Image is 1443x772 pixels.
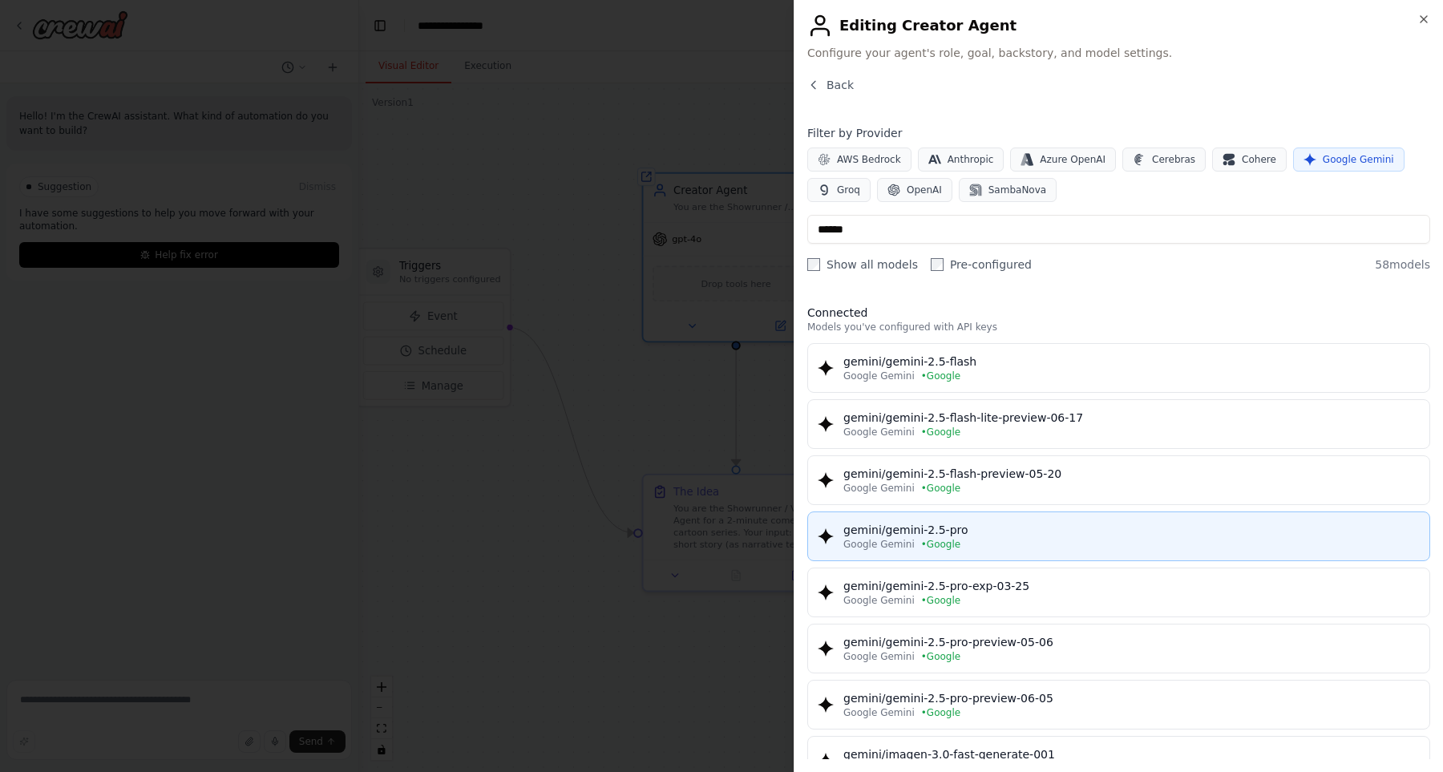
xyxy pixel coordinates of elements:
[1122,148,1206,172] button: Cerebras
[907,184,942,196] span: OpenAI
[807,343,1430,393] button: gemini/gemini-2.5-flashGoogle Gemini•Google
[837,153,901,166] span: AWS Bedrock
[988,184,1046,196] span: SambaNova
[807,258,820,271] input: Show all models
[837,184,860,196] span: Groq
[921,594,960,607] span: • Google
[807,45,1430,61] span: Configure your agent's role, goal, backstory, and model settings.
[807,178,871,202] button: Groq
[843,466,1420,482] div: gemini/gemini-2.5-flash-preview-05-20
[843,746,1420,762] div: gemini/imagen-3.0-fast-generate-001
[921,650,960,663] span: • Google
[959,178,1057,202] button: SambaNova
[843,522,1420,538] div: gemini/gemini-2.5-pro
[931,258,944,271] input: Pre-configured
[807,305,1430,321] h3: Connected
[843,594,915,607] span: Google Gemini
[807,680,1430,730] button: gemini/gemini-2.5-pro-preview-06-05Google Gemini•Google
[807,455,1430,505] button: gemini/gemini-2.5-flash-preview-05-20Google Gemini•Google
[1242,153,1276,166] span: Cohere
[1323,153,1394,166] span: Google Gemini
[807,125,1430,141] h4: Filter by Provider
[843,690,1420,706] div: gemini/gemini-2.5-pro-preview-06-05
[921,482,960,495] span: • Google
[843,426,915,439] span: Google Gemini
[1040,153,1105,166] span: Azure OpenAI
[843,578,1420,594] div: gemini/gemini-2.5-pro-exp-03-25
[807,568,1430,617] button: gemini/gemini-2.5-pro-exp-03-25Google Gemini•Google
[827,77,854,93] span: Back
[921,370,960,382] span: • Google
[807,511,1430,561] button: gemini/gemini-2.5-proGoogle Gemini•Google
[807,148,911,172] button: AWS Bedrock
[807,257,918,273] label: Show all models
[843,370,915,382] span: Google Gemini
[1293,148,1405,172] button: Google Gemini
[921,706,960,719] span: • Google
[921,426,960,439] span: • Google
[843,650,915,663] span: Google Gemini
[1152,153,1195,166] span: Cerebras
[931,257,1032,273] label: Pre-configured
[1010,148,1116,172] button: Azure OpenAI
[843,538,915,551] span: Google Gemini
[843,482,915,495] span: Google Gemini
[807,77,854,93] button: Back
[843,354,1420,370] div: gemini/gemini-2.5-flash
[807,13,1430,38] h2: Editing Creator Agent
[843,706,915,719] span: Google Gemini
[843,410,1420,426] div: gemini/gemini-2.5-flash-lite-preview-06-17
[918,148,1004,172] button: Anthropic
[843,634,1420,650] div: gemini/gemini-2.5-pro-preview-05-06
[1375,257,1430,273] span: 58 models
[807,321,1430,333] p: Models you've configured with API keys
[948,153,994,166] span: Anthropic
[921,538,960,551] span: • Google
[807,624,1430,673] button: gemini/gemini-2.5-pro-preview-05-06Google Gemini•Google
[877,178,952,202] button: OpenAI
[1212,148,1287,172] button: Cohere
[807,399,1430,449] button: gemini/gemini-2.5-flash-lite-preview-06-17Google Gemini•Google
